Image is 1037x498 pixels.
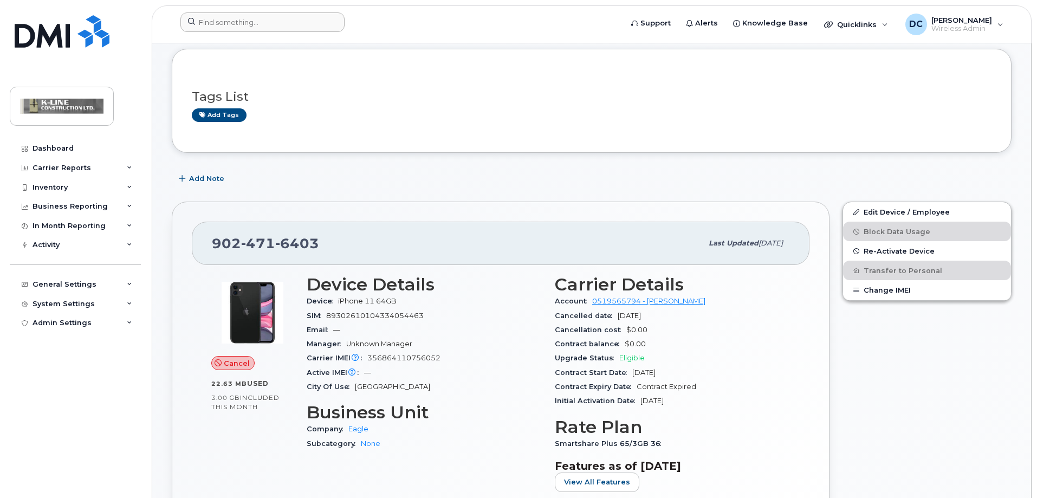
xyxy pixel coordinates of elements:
[555,383,637,391] span: Contract Expiry Date
[931,24,992,33] span: Wireless Admin
[555,473,639,492] button: View All Features
[864,247,935,255] span: Re-Activate Device
[333,326,340,334] span: —
[241,235,275,251] span: 471
[211,394,240,402] span: 3.00 GB
[759,239,783,247] span: [DATE]
[931,16,992,24] span: [PERSON_NAME]
[843,202,1011,222] a: Edit Device / Employee
[619,354,645,362] span: Eligible
[307,312,326,320] span: SIM
[637,383,696,391] span: Contract Expired
[625,340,646,348] span: $0.00
[555,460,790,473] h3: Features as of [DATE]
[816,14,896,35] div: Quicklinks
[555,417,790,437] h3: Rate Plan
[843,222,1011,241] button: Block Data Usage
[626,326,647,334] span: $0.00
[247,379,269,387] span: used
[624,12,678,34] a: Support
[307,439,361,448] span: Subcategory
[307,275,542,294] h3: Device Details
[592,297,705,305] a: 0519565794 - [PERSON_NAME]
[338,297,397,305] span: iPhone 11 64GB
[695,18,718,29] span: Alerts
[555,439,666,448] span: Smartshare Plus 65/3GB 36
[212,235,319,251] span: 902
[192,90,991,104] h3: Tags List
[307,340,346,348] span: Manager
[640,18,671,29] span: Support
[367,354,440,362] span: 356864110756052
[211,380,247,387] span: 22.63 MB
[843,261,1011,280] button: Transfer to Personal
[192,108,247,122] a: Add tags
[555,275,790,294] h3: Carrier Details
[742,18,808,29] span: Knowledge Base
[307,403,542,422] h3: Business Unit
[678,12,725,34] a: Alerts
[326,312,424,320] span: 89302610104334054463
[709,239,759,247] span: Last updated
[307,383,355,391] span: City Of Use
[837,20,877,29] span: Quicklinks
[555,312,618,320] span: Cancelled date
[355,383,430,391] span: [GEOGRAPHIC_DATA]
[275,235,319,251] span: 6403
[898,14,1011,35] div: Darcy Cook
[220,280,285,345] img: iPhone_11.jpg
[348,425,368,433] a: Eagle
[364,368,371,377] span: —
[361,439,380,448] a: None
[307,368,364,377] span: Active IMEI
[640,397,664,405] span: [DATE]
[555,326,626,334] span: Cancellation cost
[909,18,923,31] span: DC
[618,312,641,320] span: [DATE]
[346,340,412,348] span: Unknown Manager
[564,477,630,487] span: View All Features
[180,12,345,32] input: Find something...
[307,297,338,305] span: Device
[211,393,280,411] span: included this month
[555,297,592,305] span: Account
[555,340,625,348] span: Contract balance
[224,358,250,368] span: Cancel
[189,173,224,184] span: Add Note
[555,397,640,405] span: Initial Activation Date
[843,280,1011,300] button: Change IMEI
[307,425,348,433] span: Company
[307,326,333,334] span: Email
[843,241,1011,261] button: Re-Activate Device
[307,354,367,362] span: Carrier IMEI
[725,12,815,34] a: Knowledge Base
[172,169,234,189] button: Add Note
[555,354,619,362] span: Upgrade Status
[555,368,632,377] span: Contract Start Date
[632,368,656,377] span: [DATE]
